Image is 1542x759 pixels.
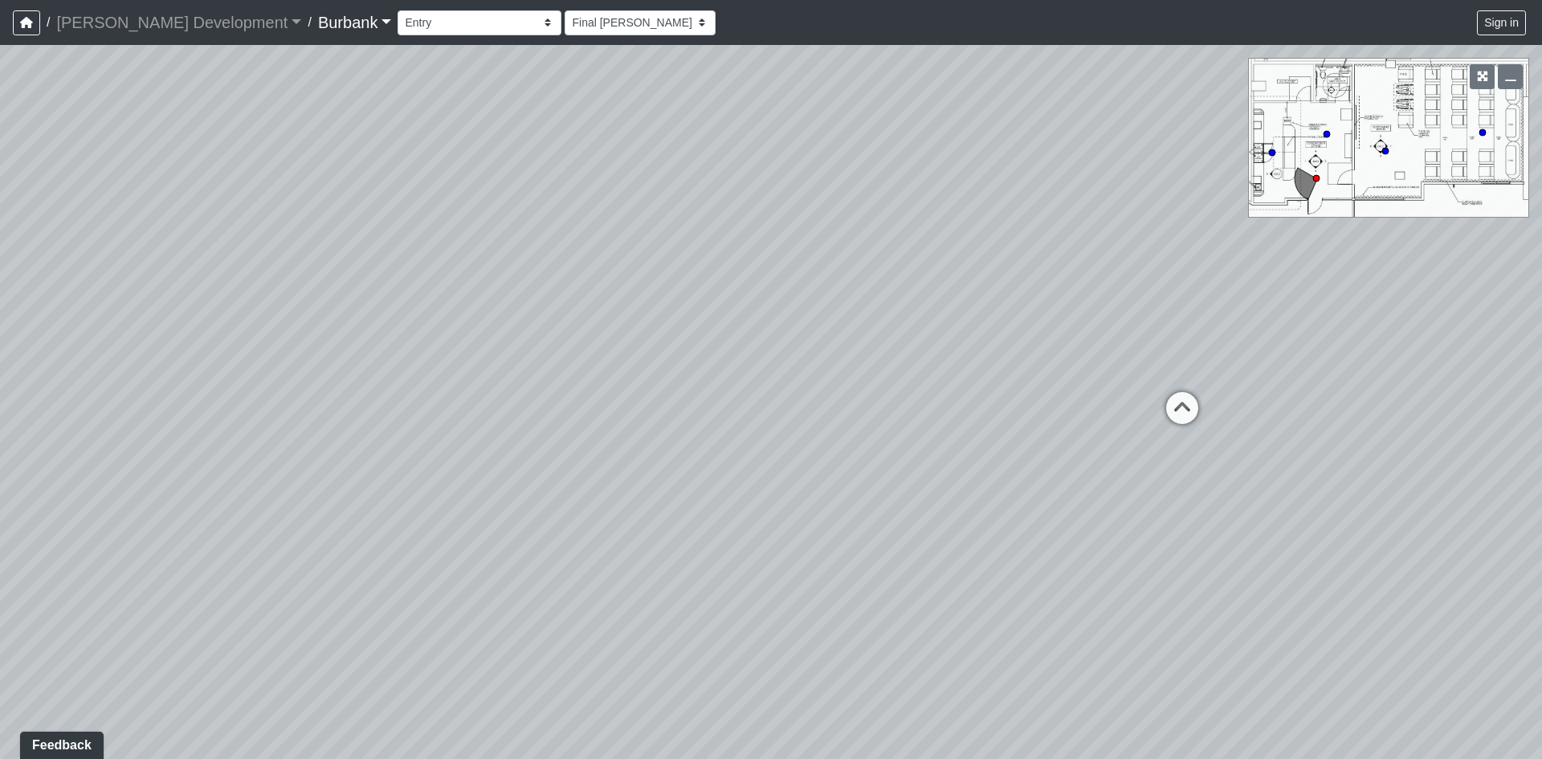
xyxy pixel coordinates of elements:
span: / [40,6,56,39]
iframe: Ybug feedback widget [12,727,107,759]
button: Sign in [1477,10,1526,35]
a: Burbank [318,6,392,39]
span: / [301,6,317,39]
a: [PERSON_NAME] Development [56,6,301,39]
